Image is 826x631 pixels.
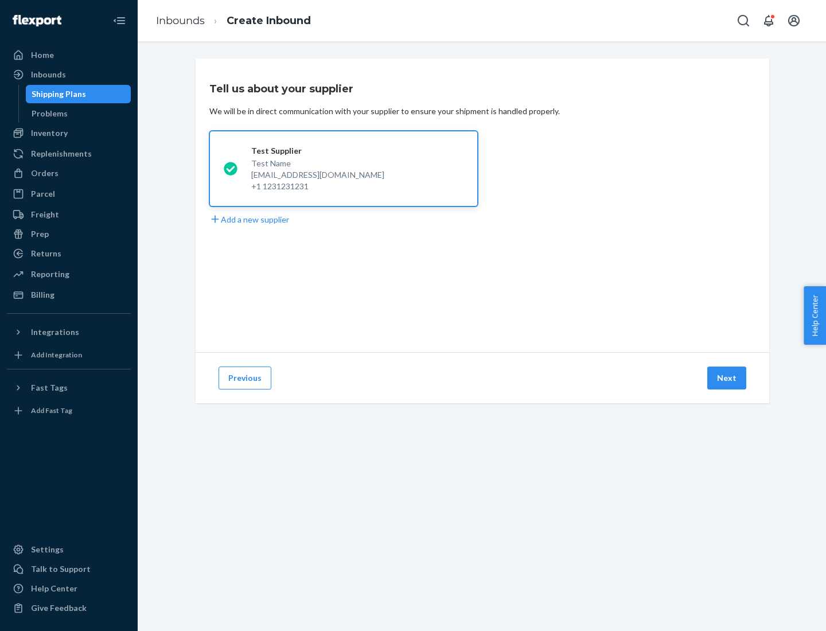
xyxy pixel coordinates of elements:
a: Prep [7,225,131,243]
div: Returns [31,248,61,259]
a: Freight [7,205,131,224]
button: Next [707,367,746,389]
div: Add Fast Tag [31,406,72,415]
button: Close Navigation [108,9,131,32]
button: Fast Tags [7,379,131,397]
a: Inventory [7,124,131,142]
a: Home [7,46,131,64]
div: Settings [31,544,64,555]
a: Shipping Plans [26,85,131,103]
a: Returns [7,244,131,263]
button: Help Center [804,286,826,345]
a: Inbounds [156,14,205,27]
a: Reporting [7,265,131,283]
button: Open account menu [782,9,805,32]
div: Home [31,49,54,61]
div: Add Integration [31,350,82,360]
div: Orders [31,168,59,179]
button: Give Feedback [7,599,131,617]
div: Inventory [31,127,68,139]
a: Parcel [7,185,131,203]
a: Problems [26,104,131,123]
div: Problems [32,108,68,119]
a: Help Center [7,579,131,598]
a: Add Integration [7,346,131,364]
div: Give Feedback [31,602,87,614]
div: Prep [31,228,49,240]
div: Billing [31,289,54,301]
a: Add Fast Tag [7,402,131,420]
div: Help Center [31,583,77,594]
a: Inbounds [7,65,131,84]
a: Create Inbound [227,14,311,27]
div: We will be in direct communication with your supplier to ensure your shipment is handled properly. [209,106,560,117]
button: Open Search Box [732,9,755,32]
div: Freight [31,209,59,220]
button: Open notifications [757,9,780,32]
a: Settings [7,540,131,559]
img: Flexport logo [13,15,61,26]
a: Orders [7,164,131,182]
div: Parcel [31,188,55,200]
a: Talk to Support [7,560,131,578]
div: Inbounds [31,69,66,80]
ol: breadcrumbs [147,4,320,38]
div: Replenishments [31,148,92,159]
button: Add a new supplier [209,213,289,225]
a: Replenishments [7,145,131,163]
h3: Tell us about your supplier [209,81,353,96]
button: Previous [219,367,271,389]
div: Reporting [31,268,69,280]
div: Talk to Support [31,563,91,575]
div: Shipping Plans [32,88,86,100]
button: Integrations [7,323,131,341]
div: Integrations [31,326,79,338]
div: Fast Tags [31,382,68,394]
a: Billing [7,286,131,304]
